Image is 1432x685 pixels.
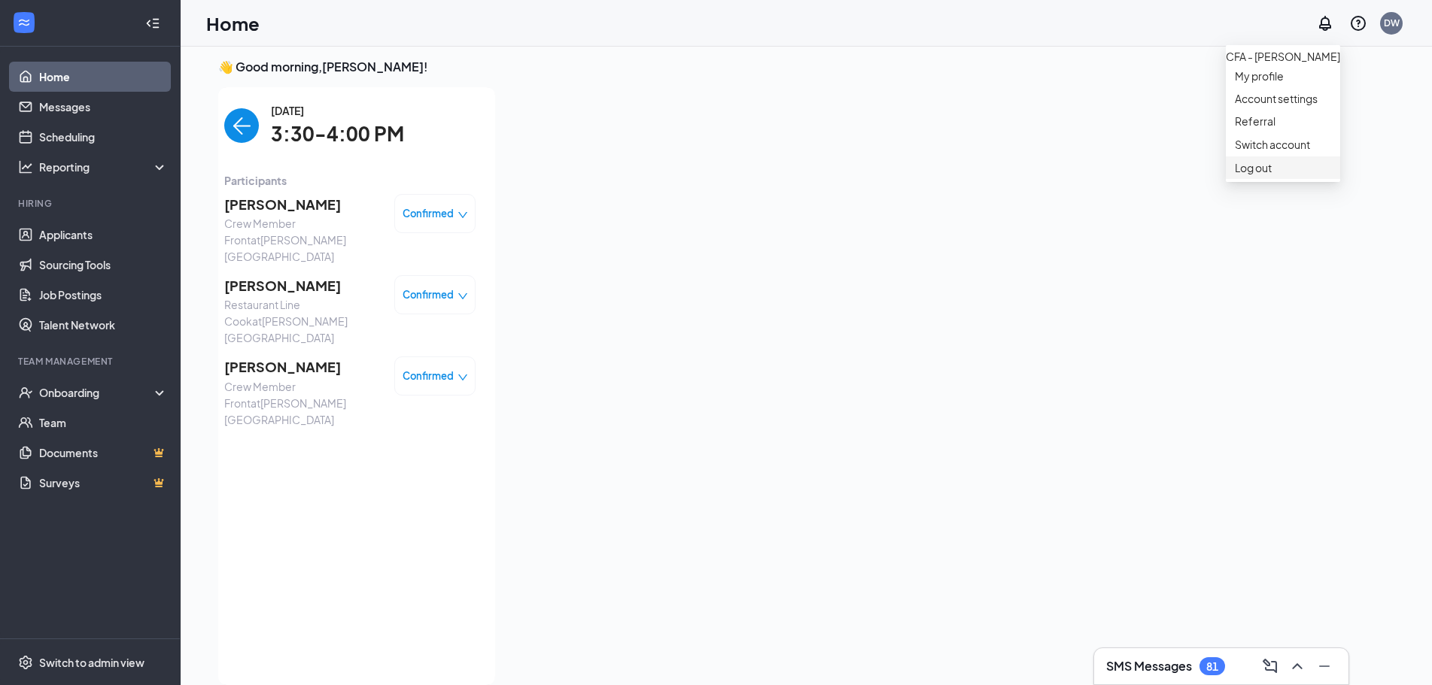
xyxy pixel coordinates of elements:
[224,215,382,265] span: Crew Member Front at [PERSON_NAME][GEOGRAPHIC_DATA]
[39,250,168,280] a: Sourcing Tools
[17,15,32,30] svg: WorkstreamLogo
[271,102,404,119] span: [DATE]
[224,275,382,296] span: [PERSON_NAME]
[39,92,168,122] a: Messages
[18,159,33,174] svg: Analysis
[39,438,168,468] a: DocumentsCrown
[1285,654,1309,678] button: ChevronUp
[39,385,155,400] div: Onboarding
[206,11,260,36] h1: Home
[458,210,468,220] span: down
[224,378,382,428] span: Crew Member Front at [PERSON_NAME][GEOGRAPHIC_DATA]
[403,368,454,383] span: Confirmed
[224,108,259,143] button: back-button
[39,310,168,340] a: Talent Network
[224,194,382,215] span: [PERSON_NAME]
[39,159,169,174] div: Reporting
[39,220,168,250] a: Applicants
[1261,657,1279,675] svg: ComposeMessage
[18,655,33,670] svg: Settings
[458,291,468,302] span: down
[145,16,160,31] svg: Collapse
[39,655,144,670] div: Switch to admin view
[18,385,33,400] svg: UserCheck
[458,372,468,383] span: down
[18,355,165,368] div: Team Management
[39,62,168,92] a: Home
[224,172,476,189] span: Participants
[1288,657,1306,675] svg: ChevronUp
[224,296,382,346] span: Restaurant Line Cook at [PERSON_NAME][GEOGRAPHIC_DATA]
[218,59,1350,75] h3: 👋 Good morning, [PERSON_NAME] !
[224,356,382,377] span: [PERSON_NAME]
[39,122,168,152] a: Scheduling
[1384,17,1400,29] div: DW
[1312,654,1336,678] button: Minimize
[39,280,168,310] a: Job Postings
[1316,14,1334,32] svg: Notifications
[403,287,454,302] span: Confirmed
[1258,654,1282,678] button: ComposeMessage
[39,468,168,498] a: SurveysCrown
[39,408,168,438] a: Team
[403,206,454,221] span: Confirmed
[1315,657,1333,675] svg: Minimize
[1349,14,1367,32] svg: QuestionInfo
[1206,660,1218,673] div: 81
[1106,658,1192,674] h3: SMS Messages
[18,197,165,210] div: Hiring
[271,119,404,150] span: 3:30-4:00 PM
